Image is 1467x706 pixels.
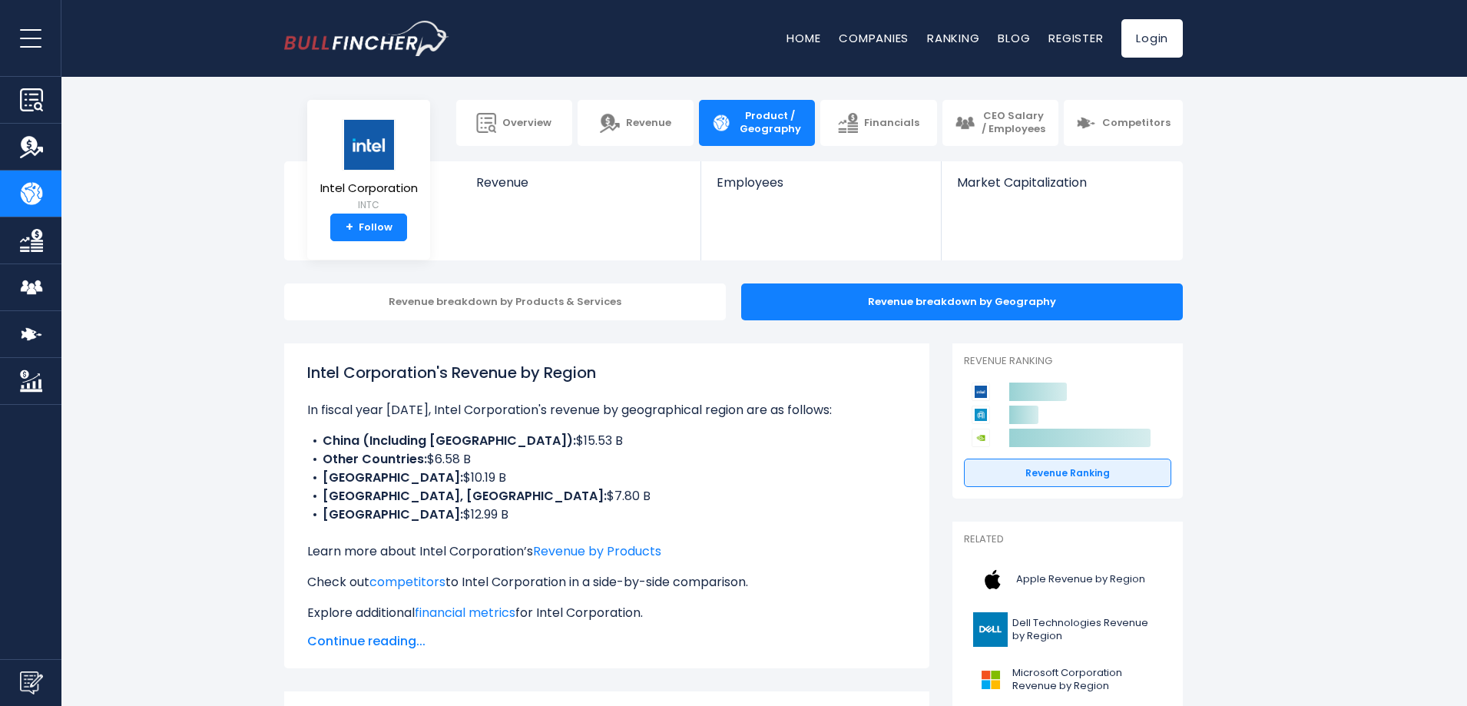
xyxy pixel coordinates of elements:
small: INTC [320,198,418,212]
a: Overview [456,100,572,146]
span: Revenue [476,175,686,190]
span: Intel Corporation [320,182,418,195]
b: [GEOGRAPHIC_DATA], [GEOGRAPHIC_DATA]: [323,487,607,505]
b: [GEOGRAPHIC_DATA]: [323,505,463,523]
a: Register [1048,30,1103,46]
p: Learn more about Intel Corporation’s [307,542,906,561]
a: Login [1121,19,1183,58]
img: Intel Corporation competitors logo [972,383,990,401]
a: Competitors [1064,100,1183,146]
a: Ranking [927,30,979,46]
img: bullfincher logo [284,21,449,56]
span: Continue reading... [307,632,906,651]
a: Companies [839,30,909,46]
li: $15.53 B [307,432,906,450]
a: Revenue [578,100,694,146]
li: $6.58 B [307,450,906,469]
span: Financials [864,117,919,130]
a: Product / Geography [699,100,815,146]
a: Revenue Ranking [964,459,1171,488]
img: DELL logo [973,612,1008,647]
p: Revenue Ranking [964,355,1171,368]
a: Home [786,30,820,46]
a: Intel Corporation INTC [320,118,419,214]
li: $12.99 B [307,505,906,524]
p: Explore additional for Intel Corporation. [307,604,906,622]
li: $10.19 B [307,469,906,487]
a: Revenue by Products [533,542,661,560]
li: $7.80 B [307,487,906,505]
span: CEO Salary / Employees [981,110,1046,136]
a: Dell Technologies Revenue by Region [964,608,1171,651]
a: Go to homepage [284,21,449,56]
a: Blog [998,30,1030,46]
h1: Intel Corporation's Revenue by Region [307,361,906,384]
img: MSFT logo [973,662,1008,697]
span: Competitors [1102,117,1171,130]
a: financial metrics [415,604,515,621]
div: Revenue breakdown by Products & Services [284,283,726,320]
span: Market Capitalization [957,175,1166,190]
span: Overview [502,117,551,130]
span: Dell Technologies Revenue by Region [1012,617,1162,643]
a: CEO Salary / Employees [942,100,1058,146]
span: Apple Revenue by Region [1016,573,1145,586]
b: [GEOGRAPHIC_DATA]: [323,469,463,486]
b: Other Countries: [323,450,427,468]
a: Revenue [461,161,701,216]
strong: + [346,220,353,234]
div: Revenue breakdown by Geography [741,283,1183,320]
span: Employees [717,175,925,190]
a: Employees [701,161,940,216]
img: Applied Materials competitors logo [972,406,990,424]
span: Microsoft Corporation Revenue by Region [1012,667,1162,693]
a: Market Capitalization [942,161,1181,216]
b: China (Including [GEOGRAPHIC_DATA]): [323,432,576,449]
p: Check out to Intel Corporation in a side-by-side comparison. [307,573,906,592]
a: Apple Revenue by Region [964,559,1171,601]
a: competitors [369,573,445,591]
p: In fiscal year [DATE], Intel Corporation's revenue by geographical region are as follows: [307,401,906,419]
a: Financials [820,100,936,146]
span: Product / Geography [737,110,803,136]
span: Revenue [626,117,671,130]
img: NVIDIA Corporation competitors logo [972,429,990,447]
a: +Follow [330,214,407,241]
img: AAPL logo [973,562,1012,597]
a: Microsoft Corporation Revenue by Region [964,658,1171,701]
p: Related [964,533,1171,546]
